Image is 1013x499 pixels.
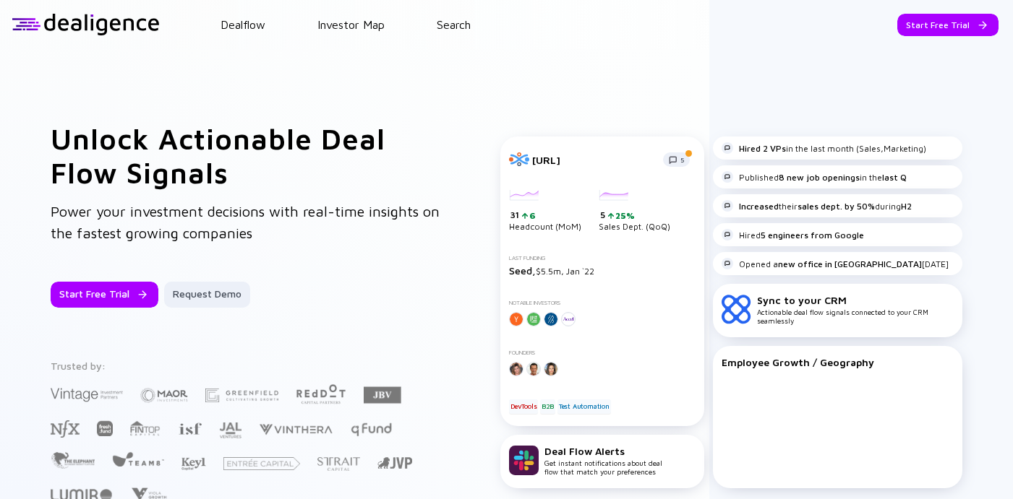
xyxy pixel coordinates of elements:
button: Start Free Trial [897,14,999,36]
img: Team8 [112,451,164,467]
button: Request Demo [164,282,250,308]
img: Key1 Capital [181,457,206,471]
div: Get instant notifications about deal flow that match your preferences [544,445,662,476]
img: FINTOP Capital [130,420,161,436]
div: Notable Investors [509,300,696,306]
div: B2B [540,399,555,414]
h1: Unlock Actionable Deal Flow Signals [51,121,443,189]
a: Investor Map [317,18,385,31]
div: Employee Growth / Geography [722,356,954,368]
strong: sales dept. by 50% [798,201,875,212]
div: Opened a [DATE] [722,258,949,269]
strong: last Q [882,172,907,183]
div: Published in the [722,171,907,183]
img: Red Dot Capital Partners [296,381,346,405]
div: Hired [722,229,864,240]
div: DevTools [509,399,538,414]
div: their during [722,200,912,212]
img: JBV Capital [364,386,401,404]
div: 5 [600,209,670,221]
strong: 5 engineers from Google [761,230,864,240]
span: Power your investment decisions with real-time insights on the fastest growing companies [51,203,440,241]
strong: Increased [739,201,779,212]
img: Vinthera [259,422,333,436]
a: Dealflow [221,18,265,31]
div: Trusted by: [51,360,438,372]
div: 31 [510,209,581,221]
img: JAL Ventures [219,422,242,438]
img: Vintage Investment Partners [51,386,123,403]
strong: H2 [901,201,912,212]
img: Entrée Capital [223,457,300,470]
div: Test Automation [557,399,611,414]
img: Israel Secondary Fund [178,422,202,435]
img: NFX [51,420,80,438]
img: The Elephant [51,452,95,469]
div: 25% [614,210,635,221]
img: Maor Investments [140,383,188,407]
img: Jerusalem Venture Partners [377,457,412,469]
div: Headcount (MoM) [509,190,581,232]
div: Sync to your CRM [757,294,954,306]
img: Strait Capital [317,457,360,471]
button: Start Free Trial [51,282,158,308]
div: 6 [528,210,536,221]
div: in the last month (Sales,Marketing) [722,142,926,154]
a: Search [437,18,471,31]
img: Q Fund [350,420,393,438]
div: [URL] [532,154,654,166]
strong: new office in [GEOGRAPHIC_DATA] [778,259,922,269]
span: Seed, [509,264,536,277]
div: $5.5m, Jan `22 [509,264,696,277]
div: Deal Flow Alerts [544,445,662,457]
img: Greenfield Partners [205,389,278,402]
div: Actionable deal flow signals connected to your CRM seamlessly [757,294,954,325]
strong: 8 new job openings [779,172,860,183]
strong: Hired 2 VPs [739,143,786,154]
div: Sales Dept. (QoQ) [599,190,670,232]
div: Founders [509,350,696,356]
div: Last Funding [509,255,696,261]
